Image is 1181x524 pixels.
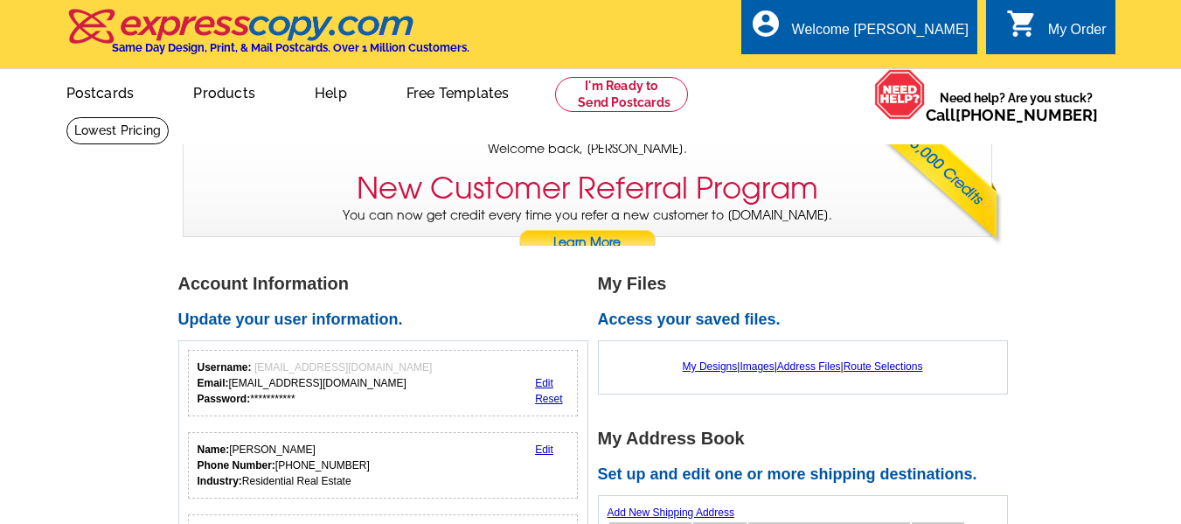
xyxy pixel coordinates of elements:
[683,360,738,373] a: My Designs
[598,430,1018,448] h1: My Address Book
[178,311,598,330] h2: Update your user information.
[518,230,656,256] a: Learn More
[112,41,469,54] h4: Same Day Design, Print, & Mail Postcards. Over 1 Million Customers.
[598,275,1018,293] h1: My Files
[926,89,1107,124] span: Need help? Are you stuck?
[178,275,598,293] h1: Account Information
[535,444,553,456] a: Edit
[198,393,251,405] strong: Password:
[198,361,252,374] strong: Username:
[777,360,841,373] a: Address Files
[844,360,923,373] a: Route Selections
[66,21,469,54] a: Same Day Design, Print, & Mail Postcards. Over 1 Million Customers.
[792,22,969,46] div: Welcome [PERSON_NAME]
[287,71,375,112] a: Help
[955,106,1098,124] a: [PHONE_NUMBER]
[598,465,1018,485] h2: Set up and edit one or more shipping destinations.
[750,8,782,39] i: account_circle
[188,350,579,416] div: Your login information.
[1006,19,1107,41] a: shopping_cart My Order
[165,71,283,112] a: Products
[608,350,998,383] div: | | |
[874,69,926,120] img: help
[740,360,774,373] a: Images
[926,106,1098,124] span: Call
[535,377,553,389] a: Edit
[1048,22,1107,46] div: My Order
[488,140,687,158] span: Welcome back, [PERSON_NAME].
[254,361,432,374] span: [EMAIL_ADDRESS][DOMAIN_NAME]
[535,393,562,405] a: Reset
[1006,8,1038,39] i: shopping_cart
[379,71,538,112] a: Free Templates
[198,444,230,456] strong: Name:
[198,475,242,487] strong: Industry:
[357,171,818,206] h3: New Customer Referral Program
[184,206,991,256] p: You can now get credit every time you refer a new customer to [DOMAIN_NAME].
[188,432,579,499] div: Your personal details.
[38,71,163,112] a: Postcards
[608,507,734,519] a: Add New Shipping Address
[198,459,275,472] strong: Phone Number:
[598,311,1018,330] h2: Access your saved files.
[198,442,370,489] div: [PERSON_NAME] [PHONE_NUMBER] Residential Real Estate
[198,377,229,389] strong: Email:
